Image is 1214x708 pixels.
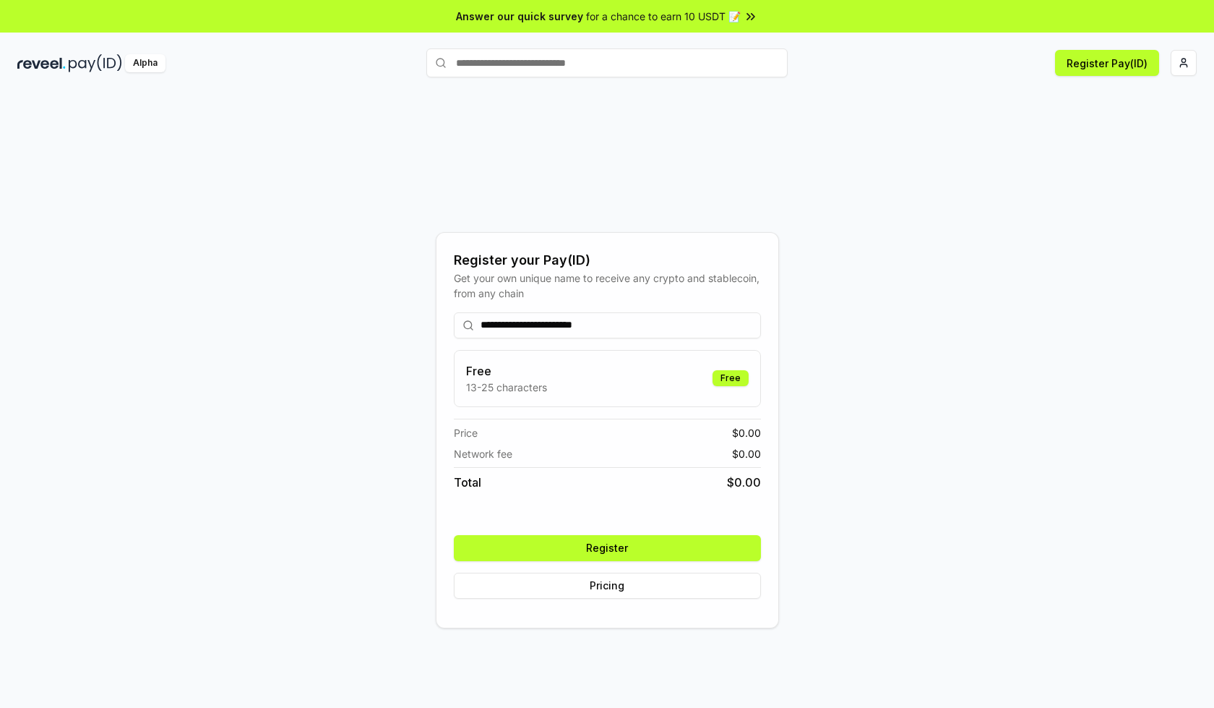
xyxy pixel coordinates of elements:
span: $ 0.00 [732,446,761,461]
p: 13-25 characters [466,380,547,395]
img: reveel_dark [17,54,66,72]
span: $ 0.00 [727,474,761,491]
span: for a chance to earn 10 USDT 📝 [586,9,741,24]
span: Total [454,474,481,491]
h3: Free [466,362,547,380]
button: Pricing [454,573,761,599]
span: Answer our quick survey [456,9,583,24]
span: $ 0.00 [732,425,761,440]
div: Get your own unique name to receive any crypto and stablecoin, from any chain [454,270,761,301]
button: Register [454,535,761,561]
span: Price [454,425,478,440]
div: Register your Pay(ID) [454,250,761,270]
button: Register Pay(ID) [1055,50,1159,76]
div: Alpha [125,54,165,72]
div: Free [713,370,749,386]
img: pay_id [69,54,122,72]
span: Network fee [454,446,512,461]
